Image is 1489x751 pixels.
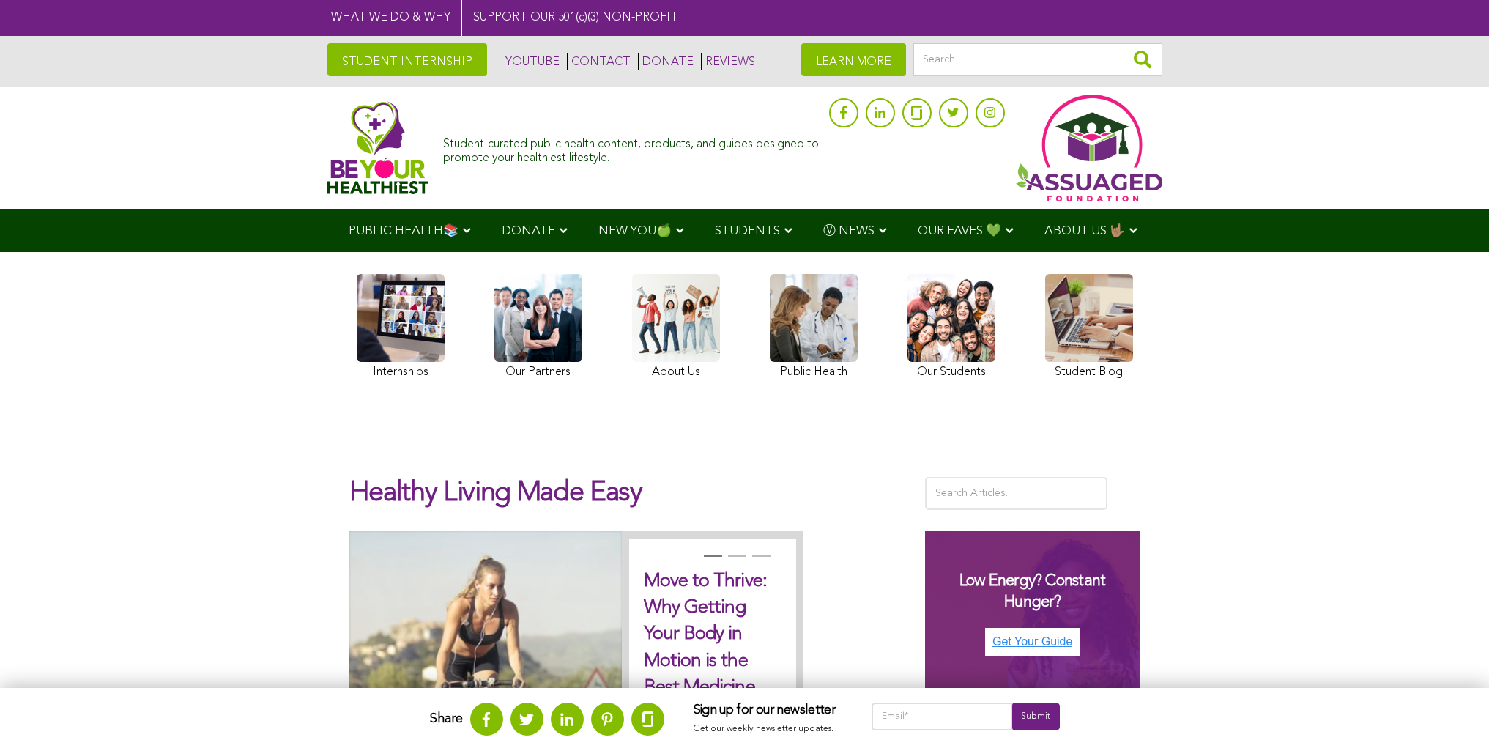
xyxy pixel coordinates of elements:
[913,43,1162,76] input: Search
[1016,95,1162,201] img: Assuaged App
[801,43,906,76] a: LEARN MORE
[752,555,767,570] button: 3 of 3
[694,722,842,738] p: Get our weekly newsletter updates.
[925,477,1108,510] input: Search Articles...
[918,225,1001,237] span: OUR FAVES 💚
[443,130,821,166] div: Student-curated public health content, products, and guides designed to promote your healthiest l...
[1044,225,1125,237] span: ABOUT US 🤟🏽
[349,225,458,237] span: PUBLIC HEALTH📚
[940,571,1126,613] h3: Low Energy? Constant Hunger?
[1416,681,1489,751] iframe: Chat Widget
[715,225,780,237] span: STUDENTS
[349,477,903,524] h1: Healthy Living Made Easy
[502,53,560,70] a: YOUTUBE
[1012,703,1059,730] input: Submit
[642,711,653,727] img: glassdoor.svg
[567,53,631,70] a: CONTACT
[701,53,755,70] a: REVIEWS
[728,555,743,570] button: 2 of 3
[638,53,694,70] a: DONATE
[430,712,463,725] strong: Share
[644,568,781,701] h2: Move to Thrive: Why Getting Your Body in Motion is the Best Medicine
[823,225,875,237] span: Ⓥ NEWS
[985,628,1080,656] img: Get Your Guide
[327,209,1162,252] div: Navigation Menu
[502,225,555,237] span: DONATE
[872,703,1013,730] input: Email*
[598,225,672,237] span: NEW YOU🍏
[911,106,921,120] img: glassdoor
[327,101,429,194] img: Assuaged
[327,43,487,76] a: STUDENT INTERNSHIP
[694,703,842,719] h3: Sign up for our newsletter
[704,555,718,570] button: 1 of 3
